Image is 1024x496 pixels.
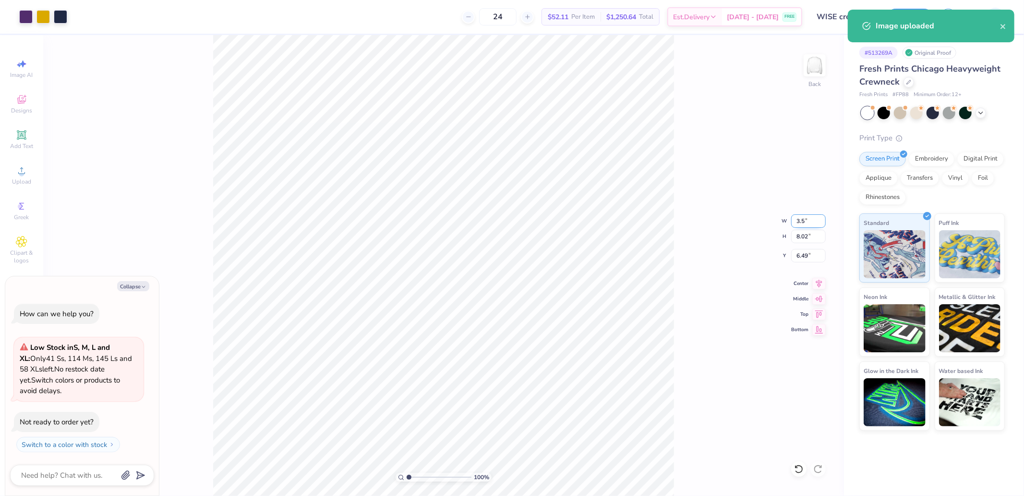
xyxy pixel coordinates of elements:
[903,47,956,59] div: Original Proof
[14,213,29,221] span: Greek
[606,12,636,22] span: $1,250.64
[20,309,94,319] div: How can we help you?
[859,47,898,59] div: # 513269A
[791,326,808,333] span: Bottom
[864,366,918,376] span: Glow in the Dark Ink
[892,91,909,99] span: # FP88
[939,366,983,376] span: Water based Ink
[864,304,926,352] img: Neon Ink
[791,296,808,302] span: Middle
[20,417,94,427] div: Not ready to order yet?
[11,71,33,79] span: Image AI
[16,437,120,452] button: Switch to a color with stock
[859,190,906,205] div: Rhinestones
[10,142,33,150] span: Add Text
[805,56,824,75] img: Back
[942,171,969,186] div: Vinyl
[673,12,710,22] span: Est. Delivery
[859,152,906,166] div: Screen Print
[864,218,889,228] span: Standard
[808,80,821,88] div: Back
[957,152,1004,166] div: Digital Print
[939,378,1001,426] img: Water based Ink
[809,7,880,26] input: Untitled Design
[548,12,568,22] span: $52.11
[727,12,779,22] span: [DATE] - [DATE]
[939,218,959,228] span: Puff Ink
[784,13,795,20] span: FREE
[109,442,115,447] img: Switch to a color with stock
[791,311,808,318] span: Top
[939,304,1001,352] img: Metallic & Glitter Ink
[20,364,105,385] span: No restock date yet.
[901,171,939,186] div: Transfers
[909,152,954,166] div: Embroidery
[11,107,32,114] span: Designs
[474,473,489,482] span: 100 %
[864,378,926,426] img: Glow in the Dark Ink
[876,20,1000,32] div: Image uploaded
[859,133,1005,144] div: Print Type
[5,249,38,264] span: Clipart & logos
[939,292,996,302] span: Metallic & Glitter Ink
[20,343,110,363] strong: Low Stock in S, M, L and XL :
[571,12,595,22] span: Per Item
[859,171,898,186] div: Applique
[864,292,887,302] span: Neon Ink
[859,91,888,99] span: Fresh Prints
[939,230,1001,278] img: Puff Ink
[20,343,132,396] span: Only 41 Ss, 114 Ms, 145 Ls and 58 XLs left. Switch colors or products to avoid delays.
[972,171,994,186] div: Foil
[117,281,149,291] button: Collapse
[639,12,653,22] span: Total
[791,280,808,287] span: Center
[914,91,962,99] span: Minimum Order: 12 +
[1000,20,1007,32] button: close
[859,63,1000,87] span: Fresh Prints Chicago Heavyweight Crewneck
[864,230,926,278] img: Standard
[479,8,517,25] input: – –
[12,178,31,186] span: Upload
